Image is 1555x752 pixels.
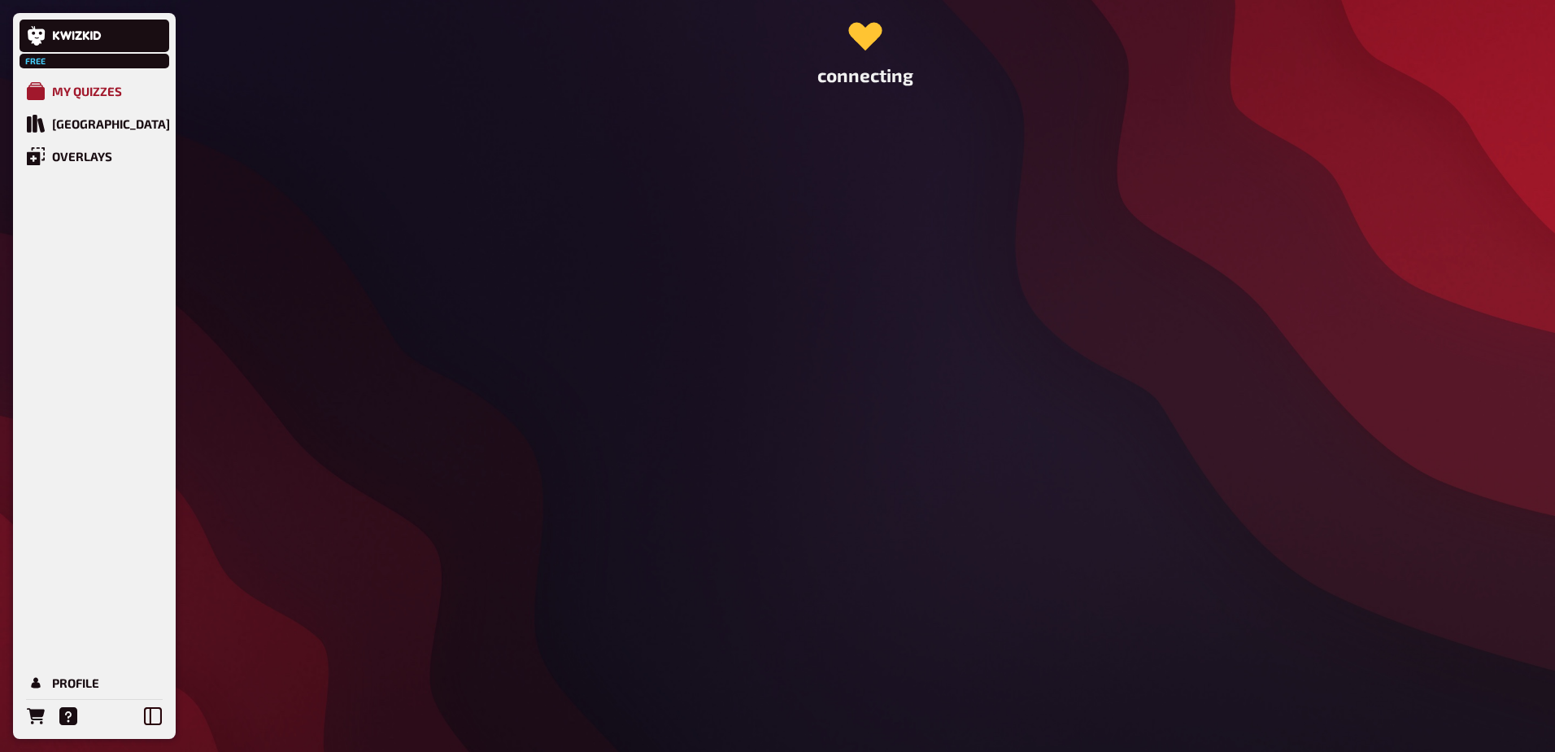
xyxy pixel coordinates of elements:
div: Profile [52,675,99,690]
div: [GEOGRAPHIC_DATA] [52,116,170,131]
a: Overlays [20,140,169,173]
a: Help [52,700,85,732]
a: Quiz Library [20,107,169,140]
a: My Quizzes [20,75,169,107]
font: connecting [817,64,913,86]
div: My Quizzes [52,84,122,98]
a: Profile [20,667,169,699]
a: Orders [20,700,52,732]
div: Overlays [52,149,112,164]
span: Free [21,56,50,66]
